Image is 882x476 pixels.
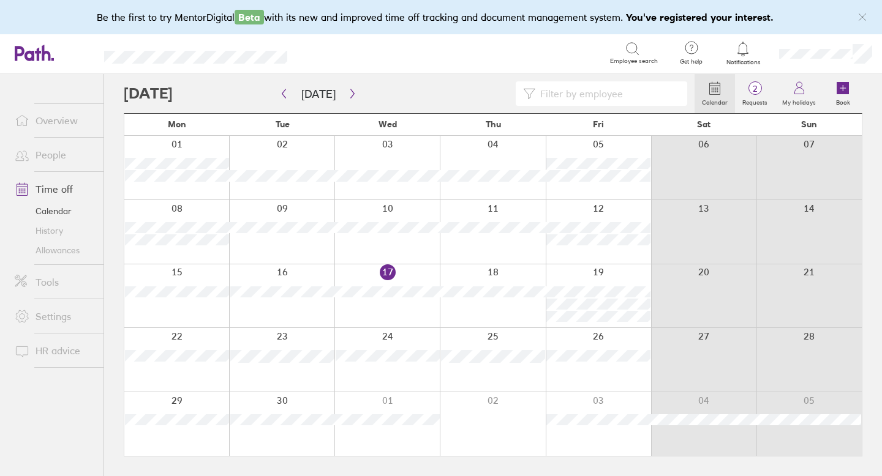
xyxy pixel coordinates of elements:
a: Overview [5,108,104,133]
span: Fri [593,119,604,129]
b: You've registered your interest. [626,11,774,23]
button: [DATE] [292,84,345,104]
div: Be the first to try MentorDigital with its new and improved time off tracking and document manage... [97,10,786,24]
span: Get help [671,58,711,65]
span: Notifications [723,59,763,66]
span: Thu [486,119,501,129]
span: Tue [276,119,290,129]
a: Time off [5,177,104,201]
span: Beta [235,10,264,24]
a: 2Requests [735,74,775,113]
span: Employee search [610,58,658,65]
a: Notifications [723,40,763,66]
a: Allowances [5,240,104,260]
a: Tools [5,270,104,294]
label: My holidays [775,95,823,106]
span: Sat [697,119,710,129]
span: 2 [735,84,775,94]
a: Book [823,74,862,113]
span: Mon [168,119,186,129]
a: Settings [5,304,104,329]
a: History [5,221,104,240]
label: Calendar [695,95,735,106]
a: Calendar [5,201,104,221]
a: HR advice [5,338,104,363]
a: My holidays [775,74,823,113]
input: Filter by employee [535,82,680,105]
a: People [5,143,104,167]
label: Book [829,95,858,106]
label: Requests [735,95,775,106]
span: Wed [379,119,397,129]
a: Calendar [695,74,735,113]
div: Search [320,47,352,58]
span: Sun [801,119,817,129]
